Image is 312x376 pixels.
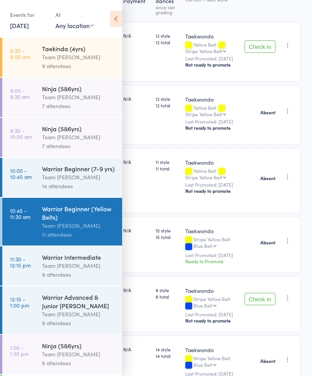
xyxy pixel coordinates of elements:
div: 7 attendees [42,142,116,150]
div: N/A [123,32,149,39]
a: 11:30 -12:15 pmWarrior IntermediateTeam [PERSON_NAME]9 attendees [2,246,122,286]
div: At [55,8,94,21]
div: Ninja (5&6yrs) [42,124,116,133]
small: Last Promoted: [DATE] [185,312,238,317]
div: Stripe Yellow Belt [185,175,222,180]
span: 12 style [156,32,179,39]
span: 14 total [156,353,179,359]
div: N/A [123,227,149,234]
small: Last Promoted: [DATE] [185,56,238,61]
time: 9:30 - 10:00 am [10,127,32,140]
div: Stripe Yellow Belt [185,112,222,117]
span: 12 total [156,102,179,109]
div: Any location [55,21,94,30]
small: Last Promoted: [DATE] [185,252,238,258]
div: Stripe Yellow Belt [185,48,222,53]
div: Warrior Beginner (Yellow Belts) [42,204,116,221]
time: 10:00 - 10:45 am [10,167,32,180]
span: 15 total [156,234,179,240]
strong: Absent [260,358,275,364]
div: N/A [123,159,149,165]
time: 10:45 - 11:30 am [10,207,30,220]
div: Ready to Promote [185,258,238,264]
div: N/A [123,346,149,353]
div: Not ready to promote [185,125,238,131]
div: 9 attendees [42,62,116,70]
a: 9:00 -9:30 amNinja (5&6yrs)Team [PERSON_NAME]7 attendees [2,78,122,117]
small: Last Promoted: [DATE] [185,119,238,124]
small: Last Promoted: [DATE] [185,182,238,187]
a: 8:30 -9:00 amTaekinda (4yrs)Team [PERSON_NAME]9 attendees [2,38,122,77]
div: 9 attendees [42,319,116,328]
div: Team [PERSON_NAME] [42,310,116,319]
div: Not ready to promote [185,318,238,324]
div: 6 attendees [42,359,116,368]
strong: Absent [260,109,275,115]
div: Blue Belt [193,243,213,248]
div: Team [PERSON_NAME] [42,93,116,102]
div: Ninja (5&6yrs) [42,84,116,93]
div: Taekwondo [185,287,238,294]
div: Blue Belt [193,303,213,308]
div: Taekwondo [185,346,238,354]
div: Not ready to promote [185,62,238,68]
div: 11 attendees [42,230,116,239]
time: 11:30 - 12:15 pm [10,256,31,268]
div: Team [PERSON_NAME] [42,53,116,62]
div: Taekwondo [185,32,238,40]
div: Yellow Belt [185,105,238,117]
span: 12 style [156,95,179,102]
time: 9:00 - 9:30 am [10,87,30,100]
time: 8:30 - 9:00 am [10,47,30,60]
div: Taekwondo [185,95,238,103]
div: Events for [10,8,48,21]
time: 1:00 - 1:30 pm [10,344,29,357]
div: Taekinda (4yrs) [42,44,116,53]
span: 11 total [156,165,179,172]
div: Blue Belt [193,362,213,367]
a: 12:15 -1:00 pmWarrior Advanced & Junior [PERSON_NAME]Team [PERSON_NAME]9 attendees [2,286,122,334]
div: since last grading [156,5,179,15]
div: 14 attendees [42,182,116,191]
span: 11 style [156,159,179,165]
strong: Absent [260,239,275,246]
div: Not ready to promote [185,188,238,194]
div: Stripe Yellow Belt [185,237,238,250]
div: Team [PERSON_NAME] [42,350,116,359]
time: 12:15 - 1:00 pm [10,296,29,308]
div: Taekwondo [185,227,238,235]
div: Yellow Belt [185,42,238,53]
div: Taekwondo [185,159,238,166]
div: 9 attendees [42,270,116,279]
span: 12 total [156,39,179,45]
span: 15 style [156,227,179,234]
div: Warrior Advanced & Junior [PERSON_NAME] [42,293,116,310]
div: Ninja (5&6yrs) [42,341,116,350]
a: 10:00 -10:45 amWarrior Beginner (7-9 yrs)Team [PERSON_NAME]14 attendees [2,158,122,197]
button: Check in [245,40,275,53]
div: Warrior Beginner (7-9 yrs) [42,164,116,173]
a: 10:45 -11:30 amWarrior Beginner (Yellow Belts)Team [PERSON_NAME]11 attendees [2,198,122,246]
div: Team [PERSON_NAME] [42,133,116,142]
div: 7 attendees [42,102,116,110]
a: 9:30 -10:00 amNinja (5&6yrs)Team [PERSON_NAME]7 attendees [2,118,122,157]
span: 14 style [156,346,179,353]
a: 1:00 -1:30 pmNinja (5&6yrs)Team [PERSON_NAME]6 attendees [2,335,122,374]
div: Team [PERSON_NAME] [42,173,116,182]
strong: Absent [260,175,275,181]
div: N/A [123,287,149,293]
a: [DATE] [10,21,29,30]
span: 8 style [156,287,179,293]
div: Stripe Yellow Belt [185,296,238,309]
div: Stripe Yellow Belt [185,356,238,369]
span: 8 total [156,293,179,300]
button: Check in [245,293,275,305]
div: N/A [123,95,149,102]
div: Yellow Belt [185,168,238,180]
div: Team [PERSON_NAME] [42,261,116,270]
div: Team [PERSON_NAME] [42,221,116,230]
div: Warrior Intermediate [42,253,116,261]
